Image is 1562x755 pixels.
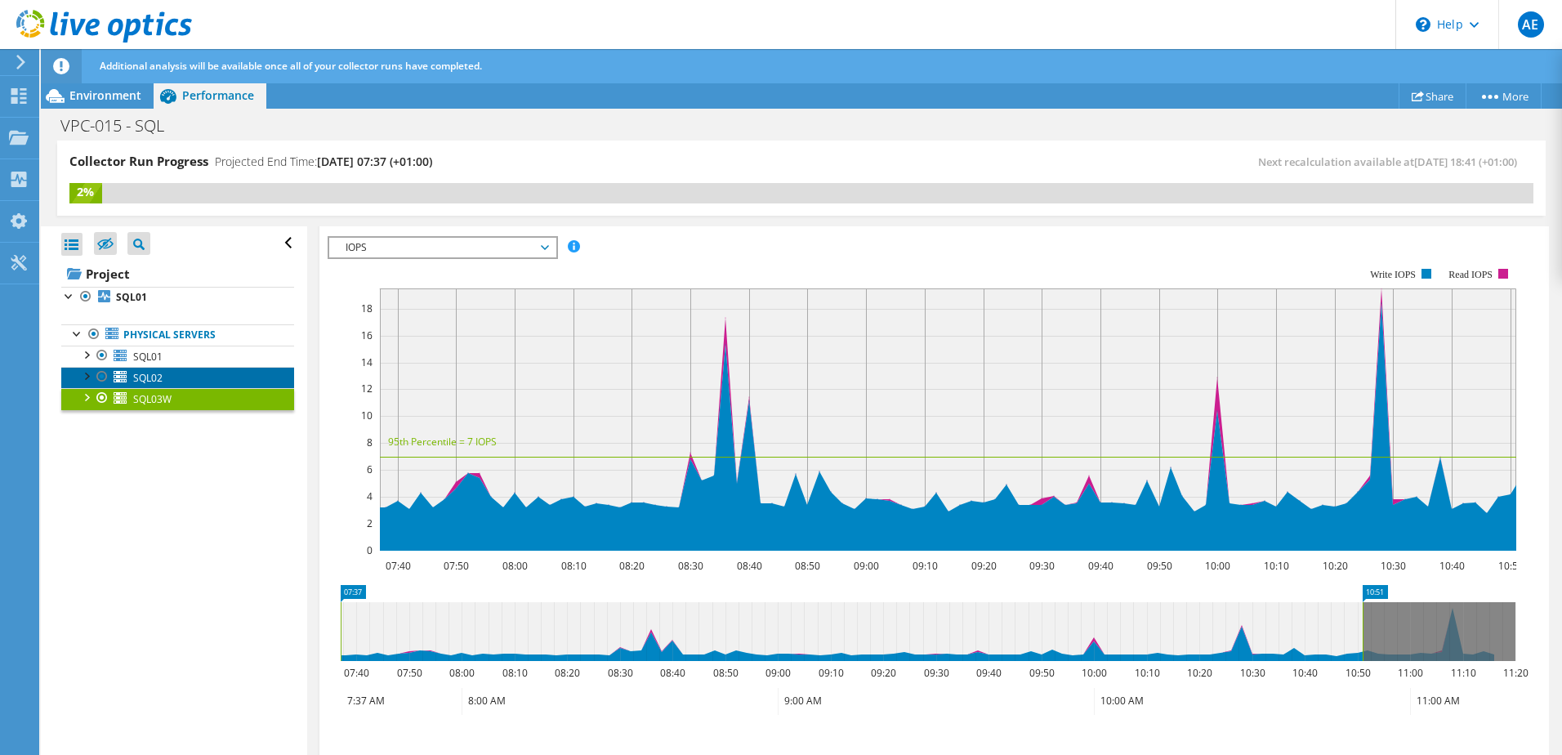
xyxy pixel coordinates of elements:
[870,666,895,680] text: 09:20
[677,559,703,573] text: 08:30
[736,559,761,573] text: 08:40
[1087,559,1113,573] text: 09:40
[133,350,163,364] span: SQL01
[923,666,948,680] text: 09:30
[133,392,172,406] span: SQL03W
[361,409,373,422] text: 10
[361,355,373,369] text: 14
[396,666,422,680] text: 07:50
[1518,11,1544,38] span: AE
[1263,559,1288,573] text: 10:10
[607,666,632,680] text: 08:30
[1239,666,1265,680] text: 10:30
[367,436,373,449] text: 8
[502,559,527,573] text: 08:00
[1450,666,1475,680] text: 11:10
[61,388,294,409] a: SQL03W
[1399,83,1466,109] a: Share
[449,666,474,680] text: 08:00
[361,382,373,395] text: 12
[69,183,102,201] div: 2%
[367,516,373,530] text: 2
[1258,154,1525,169] span: Next recalculation available at
[61,287,294,308] a: SQL01
[361,328,373,342] text: 16
[69,87,141,103] span: Environment
[343,666,368,680] text: 07:40
[1414,154,1517,169] span: [DATE] 18:41 (+01:00)
[367,489,373,503] text: 4
[912,559,937,573] text: 09:10
[61,346,294,367] a: SQL01
[215,153,432,171] h4: Projected End Time:
[1322,559,1347,573] text: 10:20
[1186,666,1212,680] text: 10:20
[971,559,996,573] text: 09:20
[367,543,373,557] text: 0
[61,261,294,287] a: Project
[367,462,373,476] text: 6
[1204,559,1230,573] text: 10:00
[618,559,644,573] text: 08:20
[1497,559,1523,573] text: 10:50
[61,324,294,346] a: Physical Servers
[1029,559,1054,573] text: 09:30
[116,290,147,304] b: SQL01
[61,367,294,388] a: SQL02
[317,154,432,169] span: [DATE] 07:37 (+01:00)
[133,371,163,385] span: SQL02
[443,559,468,573] text: 07:50
[818,666,843,680] text: 09:10
[1448,269,1493,280] text: Read IOPS
[1134,666,1159,680] text: 10:10
[1345,666,1370,680] text: 10:50
[1466,83,1542,109] a: More
[388,435,497,449] text: 95th Percentile = 7 IOPS
[100,59,482,73] span: Additional analysis will be available once all of your collector runs have completed.
[853,559,878,573] text: 09:00
[337,238,547,257] span: IOPS
[1416,17,1430,32] svg: \n
[1292,666,1317,680] text: 10:40
[560,559,586,573] text: 08:10
[1370,269,1416,280] text: Write IOPS
[361,302,373,315] text: 18
[765,666,790,680] text: 09:00
[53,117,190,135] h1: VPC-015 - SQL
[794,559,819,573] text: 08:50
[1029,666,1054,680] text: 09:50
[1081,666,1106,680] text: 10:00
[712,666,738,680] text: 08:50
[1502,666,1528,680] text: 11:20
[975,666,1001,680] text: 09:40
[1397,666,1422,680] text: 11:00
[1439,559,1464,573] text: 10:40
[1380,559,1405,573] text: 10:30
[182,87,254,103] span: Performance
[502,666,527,680] text: 08:10
[385,559,410,573] text: 07:40
[1146,559,1171,573] text: 09:50
[659,666,685,680] text: 08:40
[554,666,579,680] text: 08:20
